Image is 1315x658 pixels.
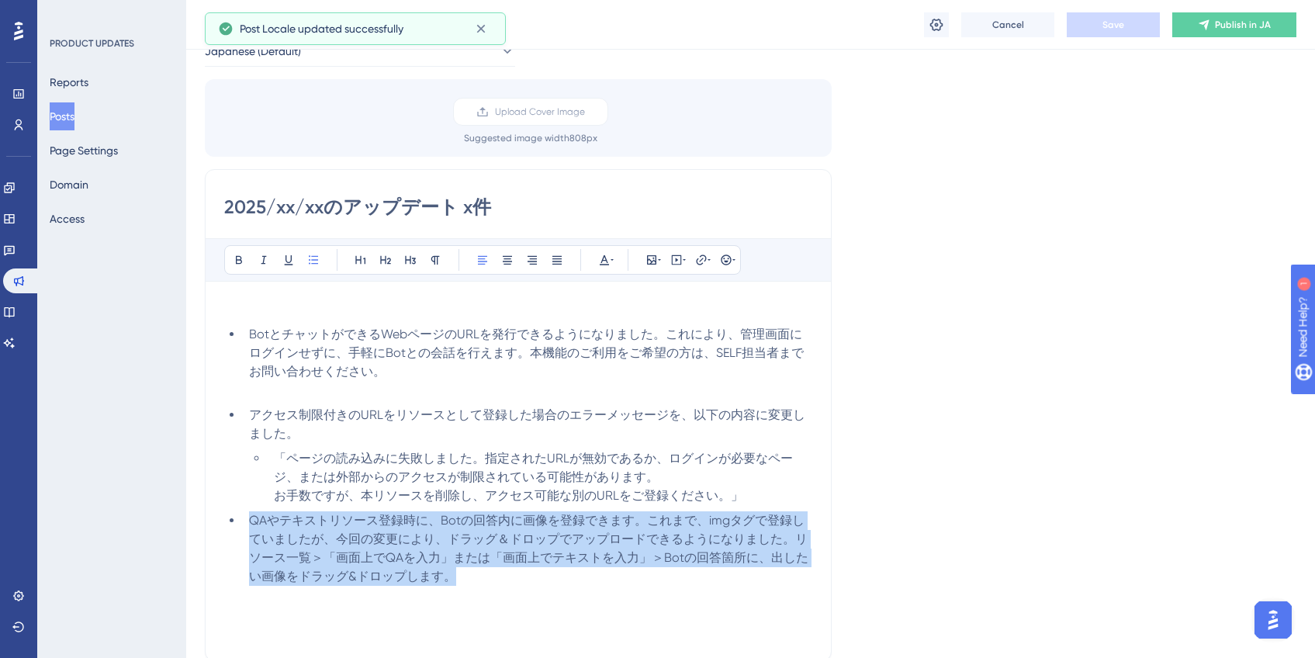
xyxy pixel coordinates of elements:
[1102,19,1124,31] span: Save
[992,19,1024,31] span: Cancel
[50,137,118,164] button: Page Settings
[240,19,403,38] span: Post Locale updated successfully
[50,37,134,50] div: PRODUCT UPDATES
[108,8,112,20] div: 1
[464,132,597,144] div: Suggested image width 808 px
[50,102,74,130] button: Posts
[249,327,804,379] span: BotとチャットができるWebページのURLを発行できるようになりました。これにより、管理画面にログインせずに、手軽にBotとの会話を行えます。本機能のご利用をご希望の方は、SELF担当者までお...
[1172,12,1296,37] button: Publish in JA
[249,513,808,584] span: QAやテキストリソース登録時に、Botの回答内に画像を登録できます。これまで、imgタグで登録していましたが、今回の変更により、ドラッグ＆ドロップでアップロードできるようになりました。リソース一...
[205,42,301,61] span: Japanese (Default)
[249,407,805,441] span: アクセス制限付きのURLをリソースとして登録した場合のエラーメッセージを、以下の内容に変更しました。
[274,451,793,484] span: 「ページの読み込みに失敗しました。指定されたURLが無効であるか、ログインが必要なページ、または外部からのアクセスが制限されている可能性があります。
[224,195,812,220] input: Post Title
[1250,597,1296,643] iframe: UserGuiding AI Assistant Launcher
[50,171,88,199] button: Domain
[961,12,1054,37] button: Cancel
[1067,12,1160,37] button: Save
[36,4,97,23] span: Need Help?
[274,488,743,503] span: お手数ですが、本リソースを削除し、アクセス可能な別のURLをご登録ください。」
[495,106,585,118] span: Upload Cover Image
[50,205,85,233] button: Access
[1215,19,1271,31] span: Publish in JA
[50,68,88,96] button: Reports
[205,36,515,67] button: Japanese (Default)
